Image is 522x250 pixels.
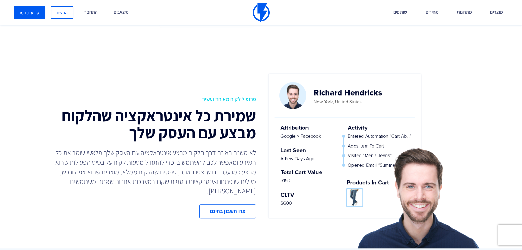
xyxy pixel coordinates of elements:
[41,107,256,141] h2: שמירת כל אינטראקציה שהלקוח מבצע עם העסק שלך
[199,204,256,218] a: צרו חשבון בחינם
[14,6,45,19] a: קביעת דמו
[50,148,256,196] p: לא משנה באיזה דרך הלקוח מבצע אינטראקציה עם העסק שלך פלאשי שומר את כל המידע ומאפשר לכם להשתמש בו כ...
[51,6,73,19] a: הרשם
[41,96,256,103] span: פרופיל לקוח מאוחד ועשיר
